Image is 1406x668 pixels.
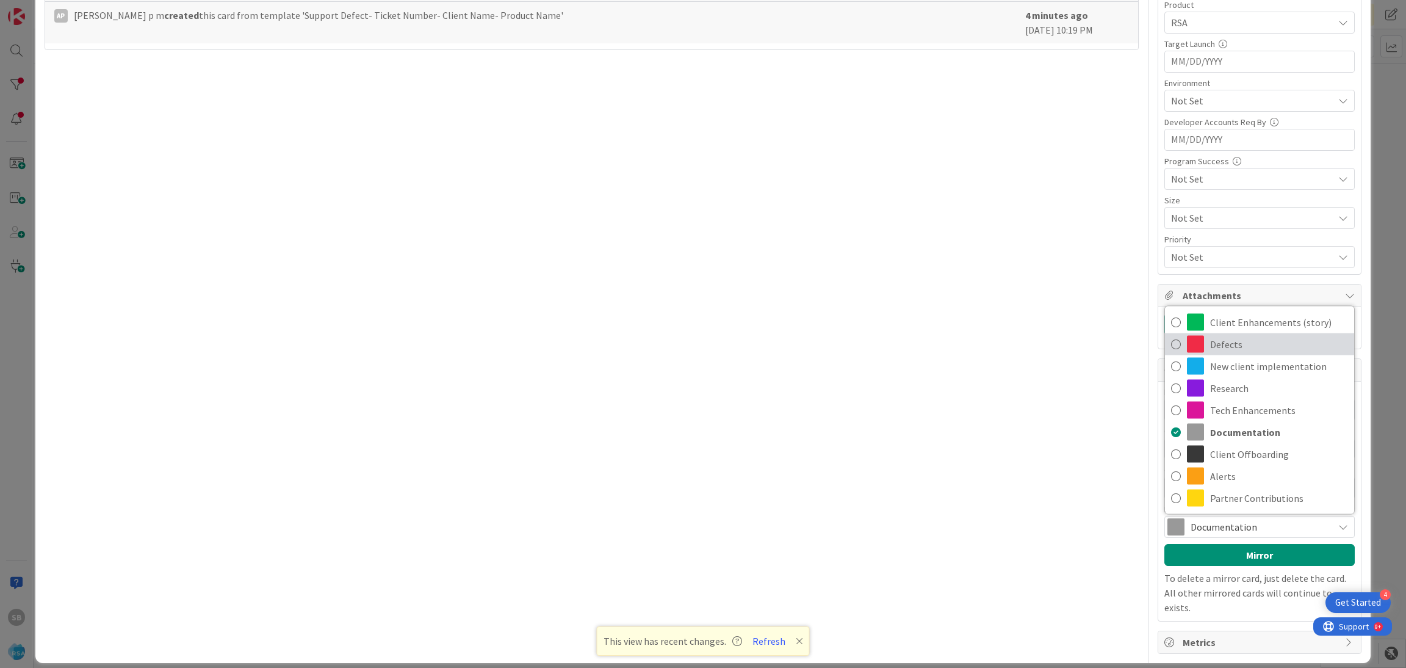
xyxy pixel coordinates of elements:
b: created [164,9,199,21]
div: Priority [1164,235,1355,244]
span: Label [1164,505,1184,514]
span: Alerts [1210,467,1348,485]
span: Attachments [1183,288,1339,303]
span: Client Offboarding [1210,445,1348,463]
a: Tech Enhancements [1165,399,1354,421]
a: Client Enhancements (story) [1165,311,1354,333]
input: MM/DD/YYYY [1171,129,1348,150]
a: Alerts [1165,465,1354,487]
span: Metrics [1183,635,1339,650]
div: Size [1164,196,1355,205]
span: Tech Enhancements [1210,401,1348,419]
a: Documentation [1165,421,1354,443]
input: MM/DD/YYYY [1171,51,1348,72]
div: Program Success [1164,157,1355,165]
div: Get Started [1335,597,1381,609]
span: Support [26,2,56,16]
span: Documentation [1210,423,1348,441]
span: Not Set [1171,209,1327,227]
a: New client implementation [1165,355,1354,377]
span: Partner Contributions [1210,489,1348,507]
div: Target Launch [1164,40,1355,48]
div: 4 [1380,589,1391,600]
div: Product [1164,1,1355,9]
span: Not Set [1171,93,1333,108]
span: Client Enhancements (story) [1210,313,1348,332]
span: Defects [1210,335,1348,354]
a: Research [1165,377,1354,399]
a: Partner Contributions [1165,487,1354,509]
a: Defects [1165,333,1354,355]
span: Not Set [1171,172,1333,186]
div: Ap [54,9,68,23]
span: New client implementation [1210,357,1348,376]
span: Not Set [1171,249,1327,266]
p: To delete a mirror card, just delete the card. All other mirrored cards will continue to exists. [1164,571,1355,615]
span: This view has recent changes. [604,634,742,648]
div: Open Get Started checklist, remaining modules: 4 [1325,592,1391,613]
div: Developer Accounts Req By [1164,118,1355,126]
span: Research [1210,379,1348,398]
span: Documentation [1191,518,1327,535]
b: 4 minutes ago [1025,9,1088,21]
div: [DATE] 10:19 PM [1025,8,1129,37]
a: Client Offboarding [1165,443,1354,465]
button: Refresh [748,633,790,649]
div: 9+ [62,5,68,15]
div: Environment [1164,79,1355,87]
span: [PERSON_NAME] p m this card from template 'Support Defect- Ticket Number- Client Name- Product Name' [74,8,563,23]
span: RSA [1171,15,1333,30]
button: Mirror [1164,544,1355,566]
